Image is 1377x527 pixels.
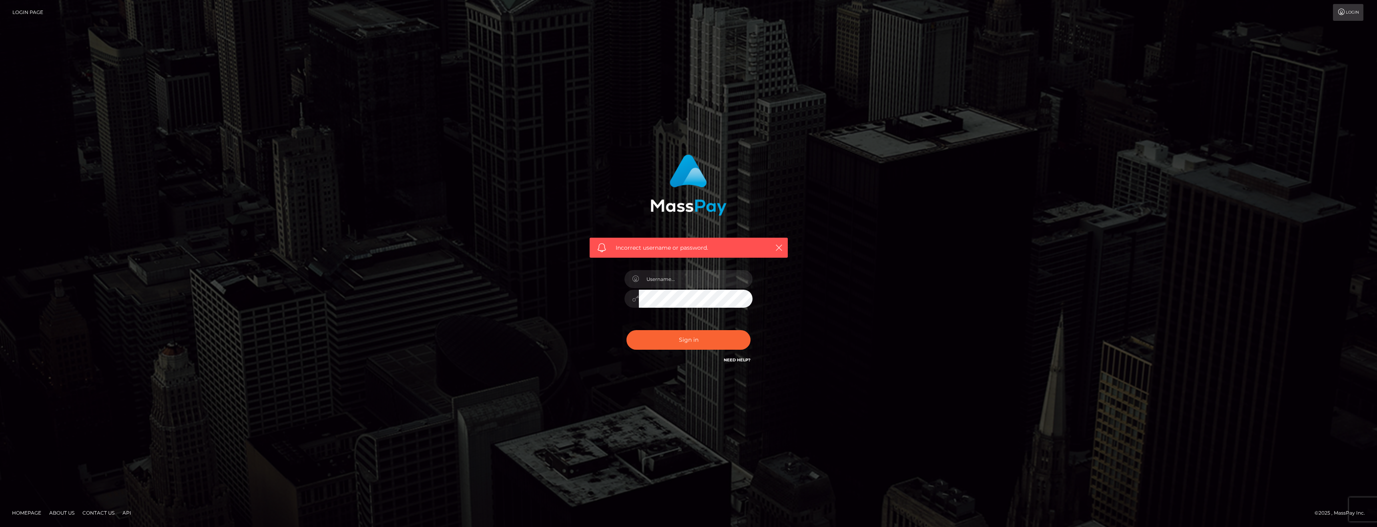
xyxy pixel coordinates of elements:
img: MassPay Login [650,154,727,216]
a: Login Page [12,4,43,21]
button: Sign in [626,330,751,350]
span: Incorrect username or password. [616,244,762,252]
input: Username... [639,270,753,288]
a: Contact Us [79,507,118,519]
div: © 2025 , MassPay Inc. [1315,509,1371,517]
a: Homepage [9,507,44,519]
a: About Us [46,507,78,519]
a: Need Help? [724,357,751,363]
a: API [119,507,134,519]
a: Login [1333,4,1363,21]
